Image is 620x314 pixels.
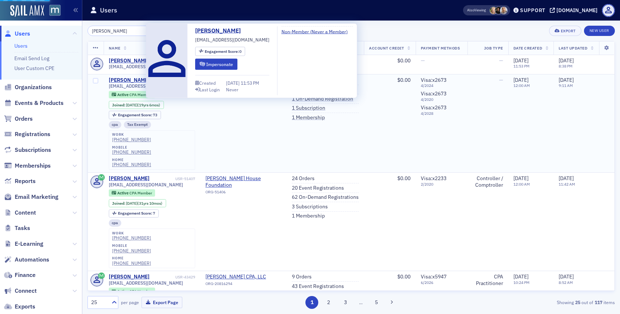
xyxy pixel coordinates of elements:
[15,135,123,142] div: Send us a message
[112,103,126,107] span: Joined :
[61,247,86,252] span: Messages
[117,247,128,252] span: Help
[513,280,530,285] time: 10:24 PM
[109,274,150,280] div: [PERSON_NAME]
[593,299,603,306] strong: 117
[49,229,98,258] button: Messages
[559,77,574,83] span: [DATE]
[10,5,44,17] a: SailAMX
[556,7,598,14] div: [DOMAIN_NAME]
[109,219,122,227] div: cpa
[117,190,129,196] span: Active
[292,213,325,219] a: 1 Membership
[226,80,241,85] span: [DATE]
[4,177,36,185] a: Reports
[500,7,508,14] span: Emily Trott
[16,247,33,252] span: Home
[421,104,447,111] span: Visa : x2673
[15,130,50,138] span: Registrations
[112,162,151,167] a: [PHONE_NUMBER]
[126,201,137,206] span: [DATE]
[4,130,50,138] a: Registrations
[151,176,195,181] div: USR-51407
[397,57,411,64] span: $0.00
[444,299,615,306] div: Showing out of items
[109,83,183,89] span: [EMAIL_ADDRESS][DOMAIN_NAME]
[98,229,147,258] button: Help
[205,49,240,54] span: Engagement Score :
[11,194,136,209] button: Search for help
[4,99,64,107] a: Events & Products
[4,224,30,232] a: Tasks
[561,29,576,33] div: Export
[322,296,335,309] button: 2
[397,273,411,280] span: $0.00
[397,77,411,83] span: $0.00
[421,57,425,64] span: —
[520,7,545,14] div: Support
[559,273,574,280] span: [DATE]
[7,128,140,156] div: Send us a messageWe typically reply in under 5 minutes
[559,182,575,187] time: 11:42 AM
[292,283,344,290] a: 43 Event Registrations
[15,240,43,248] span: E-Learning
[513,273,528,280] span: [DATE]
[14,43,28,49] a: Users
[126,103,160,107] div: (19yrs 6mos)
[109,199,166,207] div: Joined: 1993-09-30 00:00:00
[602,4,615,17] span: Profile
[4,240,43,248] a: E-Learning
[112,137,151,142] div: [PHONE_NUMBER]
[421,83,462,88] span: 4 / 2024
[15,215,123,222] div: Redirect an Event to a 3rd Party URL
[112,235,151,241] a: [PHONE_NUMBER]
[397,175,411,182] span: $0.00
[109,175,150,182] div: [PERSON_NAME]
[112,145,151,150] div: mobile
[109,280,183,286] span: [EMAIL_ADDRESS][DOMAIN_NAME]
[421,77,447,83] span: Visa : x2673
[467,8,474,12] div: Also
[141,297,182,308] button: Export Page
[4,209,36,217] a: Content
[484,45,503,51] span: Job Type
[205,175,282,188] span: Fisher House Foundation
[339,296,352,309] button: 3
[112,132,151,137] div: work
[499,77,503,83] span: —
[15,92,132,100] div: Recent message
[559,280,573,285] time: 8:52 AM
[112,231,151,235] div: work
[15,52,132,65] p: Hi [PERSON_NAME]
[112,289,152,294] a: Active CPA Member
[421,90,447,97] span: Visa : x2673
[15,256,49,264] span: Automations
[109,101,164,109] div: Joined: 2006-02-13 00:00:00
[109,91,155,98] div: Active: Active: CPA Member
[112,92,152,97] a: Active CPA Member
[126,102,137,107] span: [DATE]
[112,244,151,248] div: mobile
[559,45,587,51] span: Last Updated
[292,96,353,102] a: 1 On-Demand Registration
[109,189,155,197] div: Active: Active: CPA Member
[292,185,344,191] a: 20 Event Registrations
[77,111,101,118] div: • 19h ago
[112,256,151,260] div: home
[15,209,36,217] span: Content
[421,97,462,102] span: 4 / 2020
[118,113,157,117] div: 73
[282,28,353,34] a: Non-Member (Never a Member)
[199,81,216,85] div: Created
[121,299,139,306] label: per page
[109,77,150,84] div: [PERSON_NAME]
[8,97,139,124] div: Profile image for AidanIt is but I have the same problem with my cell phone too. It's different n...
[112,201,126,206] span: Joined :
[30,175,99,180] span: Updated [DATE] 09:46 EDT
[15,65,132,77] p: How can we help?
[112,191,152,196] a: Active CPA Member
[421,111,462,116] span: 4 / 2028
[15,146,51,154] span: Subscriptions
